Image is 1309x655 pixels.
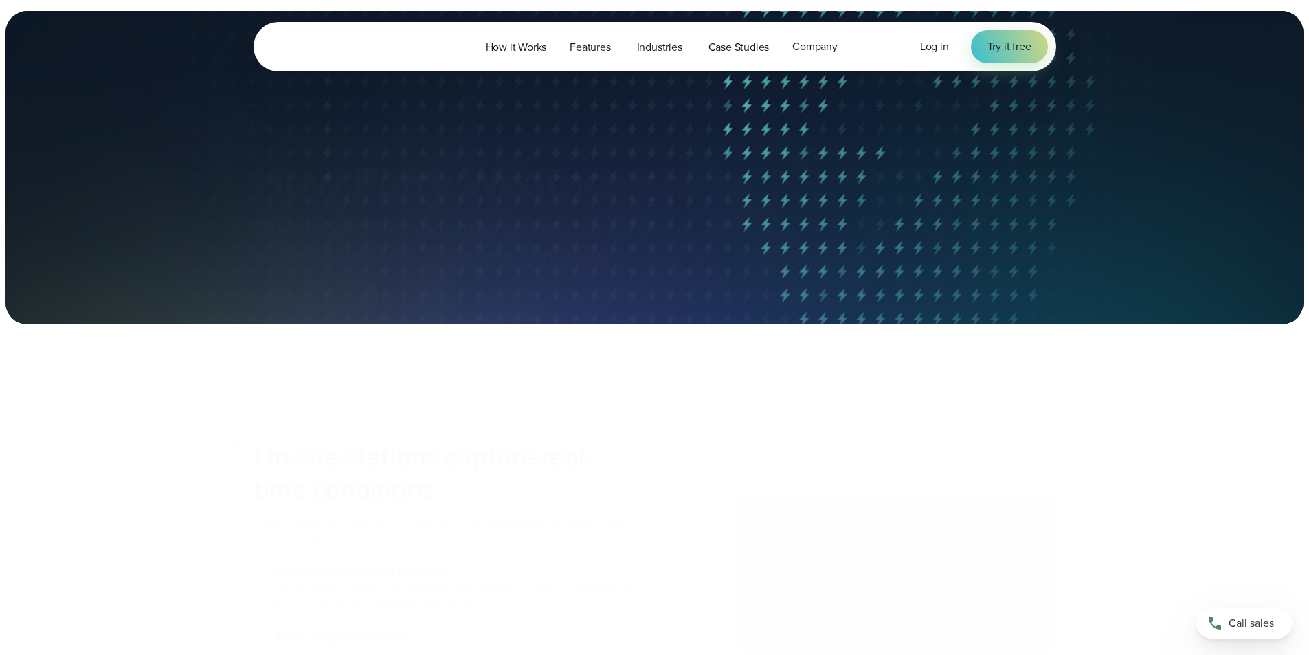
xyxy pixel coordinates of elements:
[570,39,610,56] span: Features
[486,39,547,56] span: How it Works
[708,39,770,56] span: Case Studies
[971,30,1048,63] a: Try it free
[920,38,949,54] span: Log in
[697,33,781,61] a: Case Studies
[920,38,949,55] a: Log in
[474,33,559,61] a: How it Works
[1196,608,1293,639] a: Call sales
[1229,615,1274,632] span: Call sales
[792,38,838,55] span: Company
[637,39,682,56] span: Industries
[987,38,1031,55] span: Try it free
